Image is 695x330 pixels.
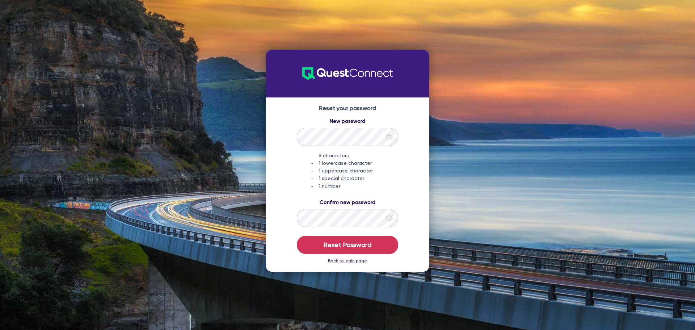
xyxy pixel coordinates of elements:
label: Confirm new password [320,199,375,206]
li: 8 characters [311,152,398,159]
li: 1 uppercase character [311,167,398,175]
span: eye [386,214,393,222]
h4: Reset your password [273,105,422,112]
li: 1 number [311,182,398,190]
label: New password [330,117,365,125]
a: Back to login page [328,258,367,263]
span: eye [386,133,393,141]
img: QuestConnect-Logo-new.701b7011.svg [302,54,393,93]
button: Reset Password [297,236,398,254]
li: 1 lowercase character [311,159,398,167]
li: 1 special character [311,175,398,182]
